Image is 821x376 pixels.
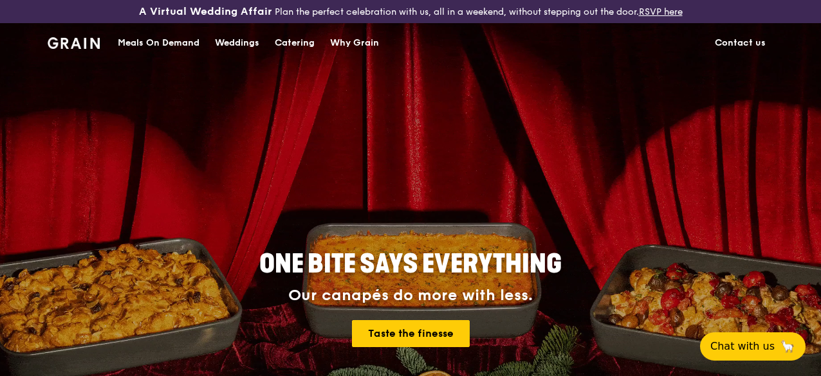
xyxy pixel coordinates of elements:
a: Why Grain [322,24,387,62]
a: RSVP here [639,6,683,17]
a: Weddings [207,24,267,62]
div: Our canapés do more with less. [179,287,642,305]
div: Why Grain [330,24,379,62]
img: Grain [48,37,100,49]
a: Taste the finesse [352,320,470,347]
a: Contact us [707,24,773,62]
h3: A Virtual Wedding Affair [139,5,272,18]
div: Weddings [215,24,259,62]
button: Chat with us🦙 [700,332,806,361]
span: ONE BITE SAYS EVERYTHING [259,249,562,280]
span: Chat with us [710,339,775,354]
div: Plan the perfect celebration with us, all in a weekend, without stepping out the door. [137,5,685,18]
a: Catering [267,24,322,62]
div: Meals On Demand [118,24,199,62]
span: 🦙 [780,339,795,354]
a: GrainGrain [48,22,100,61]
div: Catering [275,24,315,62]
